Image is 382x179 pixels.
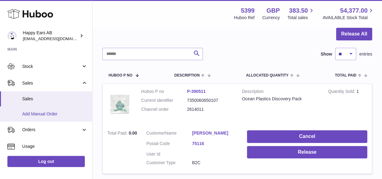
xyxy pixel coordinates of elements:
span: Sales [22,80,81,86]
dd: 2614011 [187,106,232,112]
dt: Name [146,130,192,138]
span: Description [174,73,199,77]
span: Total sales [287,15,315,21]
div: Currency [262,15,280,21]
a: 383.50 Total sales [287,6,315,21]
button: Cancel [247,130,367,143]
dt: Channel order [141,106,187,112]
span: Orders [22,127,81,133]
div: Huboo Ref [234,15,255,21]
span: Customer [146,131,165,135]
span: Total paid [335,73,356,77]
div: Happy Ears AB [23,30,78,42]
a: 75116 [192,141,238,147]
span: Add Manual Order [22,111,88,117]
dt: Current identifier [141,98,187,103]
dt: Postal Code [146,141,192,148]
dd: B2C [192,160,238,166]
span: Stock [22,64,81,69]
a: 54,377.00 AVAILABLE Stock Total [322,6,375,21]
span: AVAILABLE Stock Total [322,15,375,21]
dt: User Id [146,151,192,157]
span: Sales [22,96,88,102]
a: [PERSON_NAME] [192,130,238,136]
button: Release [247,146,367,159]
span: Huboo P no [109,73,132,77]
a: Log out [7,156,85,167]
span: ALLOCATED Quantity [246,73,289,77]
span: 0.00 [129,131,137,135]
label: Show [321,51,332,57]
strong: GBP [266,6,280,15]
button: Release All [336,28,372,40]
span: 383.50 [289,6,308,15]
img: 3pl@happyearsearplugs.com [7,31,17,40]
strong: 5399 [241,6,255,15]
strong: Total Paid [107,131,129,137]
td: 1 [323,84,372,126]
div: Ocean Plastics Discovery Pack [242,96,319,102]
dt: Customer Type [146,160,192,166]
img: 53991642634710.jpg [107,89,132,119]
dt: Huboo P no [141,89,187,94]
span: [EMAIL_ADDRESS][DOMAIN_NAME] [23,36,91,41]
span: Usage [22,144,88,149]
strong: Description [242,89,319,96]
dd: 7350060650107 [187,98,232,103]
span: entries [359,51,372,57]
a: P-390511 [187,89,206,94]
strong: Quantity Sold [328,89,356,95]
span: 54,377.00 [340,6,368,15]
